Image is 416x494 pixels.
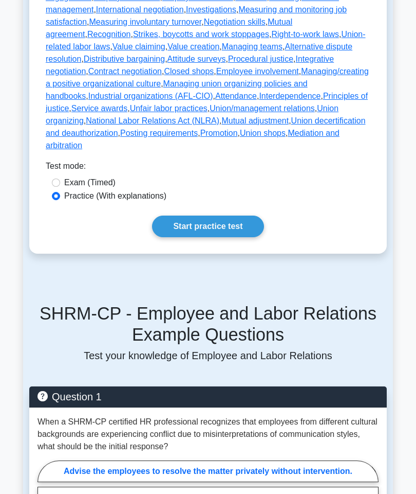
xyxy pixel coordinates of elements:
a: Integrative negotiation [46,55,334,76]
h5: SHRM-CP - Employee and Labor Relations Example Questions [29,303,387,345]
h5: Question 1 [37,391,379,403]
a: Strikes, boycotts and work stoppages [133,30,269,39]
a: Start practice test [152,216,263,237]
a: Mutual adjustment [221,116,289,125]
a: Investigations [186,5,236,14]
a: Mutual agreement [46,17,292,39]
a: Contract negotiation [88,67,162,76]
p: Test your knowledge of Employee and Labor Relations [29,349,387,362]
a: Posting requirements [120,129,198,137]
a: Attendance [215,92,257,100]
a: Service awards [71,104,127,113]
a: Union-related labor laws [46,30,366,51]
a: Promotion [200,129,238,137]
a: Measuring involuntary turnover [89,17,202,26]
a: Procedural justice [228,55,293,63]
a: Union decertification and deauthorization [46,116,366,137]
a: Principles of justice [46,92,368,113]
a: Union/management relations [210,104,315,113]
label: Practice (With explanations) [64,190,166,202]
a: Attitude surveys [167,55,226,63]
a: Recognition [87,30,131,39]
a: Unfair labor practices [130,104,207,113]
a: Union organizing [46,104,338,125]
label: Exam (Timed) [64,177,116,189]
a: Distributive bargaining [84,55,165,63]
label: Advise the employees to resolve the matter privately without intervention. [37,461,379,482]
a: International negotiation [96,5,184,14]
a: Managing teams [222,42,282,51]
a: Closed shops [164,67,214,76]
div: Test mode: [46,160,370,177]
a: Employee involvement [216,67,299,76]
p: When a SHRM-CP certified HR professional recognizes that employees from different cultural backgr... [37,416,379,453]
a: Mediation and arbitration [46,129,339,150]
a: Managing/creating a positive organizational culture [46,67,369,88]
a: Union shops [240,129,286,137]
a: National Labor Relations Act (NLRA) [86,116,219,125]
a: Value creation [167,42,219,51]
a: Interdependence [259,92,320,100]
a: Managing union organizing policies and handbooks [46,79,308,100]
a: Right-to-work laws [271,30,339,39]
a: Negotiation skills [204,17,266,26]
a: Measuring and monitoring job satisfaction [46,5,347,26]
a: Industrial organizations (AFL-CIO) [88,92,213,100]
a: Alternative dispute resolution [46,42,352,63]
a: Value claiming [112,42,165,51]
